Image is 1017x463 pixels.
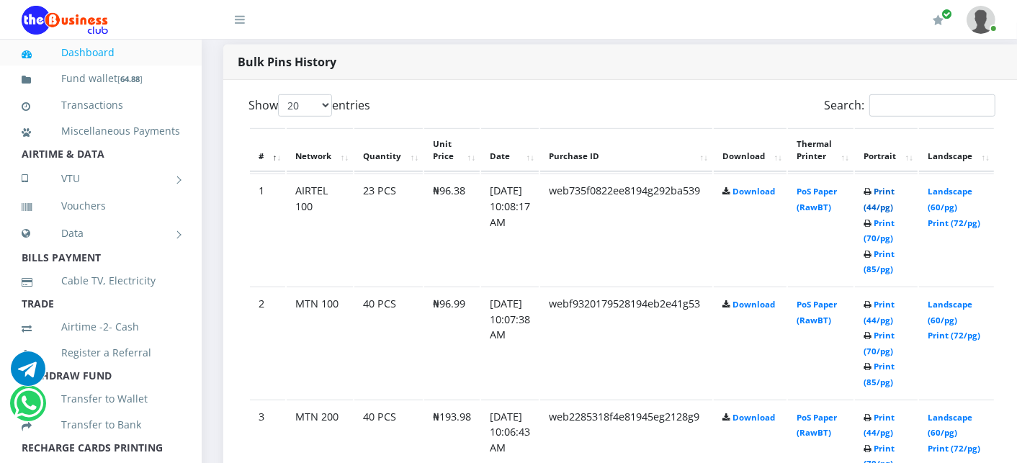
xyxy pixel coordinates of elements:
[933,14,944,26] i: Renew/Upgrade Subscription
[869,94,995,117] input: Search:
[287,287,353,398] td: MTN 100
[797,412,837,439] a: PoS Paper (RawBT)
[864,330,895,356] a: Print (70/pg)
[481,128,539,173] th: Date: activate to sort column ascending
[732,412,775,423] a: Download
[354,287,423,398] td: 40 PCS
[864,248,895,275] a: Print (85/pg)
[22,189,180,222] a: Vouchers
[928,330,980,341] a: Print (72/pg)
[22,62,180,96] a: Fund wallet[64.88]
[424,174,480,285] td: ₦96.38
[238,54,336,70] strong: Bulk Pins History
[354,174,423,285] td: 23 PCS
[928,443,980,454] a: Print (72/pg)
[481,287,539,398] td: [DATE] 10:07:38 AM
[22,310,180,343] a: Airtime -2- Cash
[864,361,895,387] a: Print (85/pg)
[354,128,423,173] th: Quantity: activate to sort column ascending
[788,128,854,173] th: Thermal Printer: activate to sort column ascending
[928,186,972,212] a: Landscape (60/pg)
[714,128,787,173] th: Download: activate to sort column ascending
[864,186,895,212] a: Print (44/pg)
[11,362,45,386] a: Chat for support
[424,287,480,398] td: ₦96.99
[967,6,995,34] img: User
[797,186,837,212] a: PoS Paper (RawBT)
[22,215,180,251] a: Data
[22,89,180,122] a: Transactions
[22,114,180,148] a: Miscellaneous Payments
[120,73,140,84] b: 64.88
[864,412,895,439] a: Print (44/pg)
[278,94,332,117] select: Showentries
[287,174,353,285] td: AIRTEL 100
[22,264,180,297] a: Cable TV, Electricity
[14,397,43,421] a: Chat for support
[928,217,980,228] a: Print (72/pg)
[22,36,180,69] a: Dashboard
[248,94,370,117] label: Show entries
[928,412,972,439] a: Landscape (60/pg)
[287,128,353,173] th: Network: activate to sort column ascending
[919,128,994,173] th: Landscape: activate to sort column ascending
[797,299,837,325] a: PoS Paper (RawBT)
[732,299,775,310] a: Download
[864,217,895,244] a: Print (70/pg)
[824,94,995,117] label: Search:
[424,128,480,173] th: Unit Price: activate to sort column ascending
[22,408,180,441] a: Transfer to Bank
[864,299,895,325] a: Print (44/pg)
[732,186,775,197] a: Download
[481,174,539,285] td: [DATE] 10:08:17 AM
[22,382,180,415] a: Transfer to Wallet
[540,174,712,285] td: web735f0822ee8194g292ba539
[250,128,285,173] th: #: activate to sort column descending
[117,73,143,84] small: [ ]
[22,336,180,369] a: Register a Referral
[928,299,972,325] a: Landscape (60/pg)
[941,9,952,19] span: Renew/Upgrade Subscription
[855,128,918,173] th: Portrait: activate to sort column ascending
[250,174,285,285] td: 1
[22,161,180,197] a: VTU
[540,287,712,398] td: webf9320179528194eb2e41g53
[22,6,108,35] img: Logo
[250,287,285,398] td: 2
[540,128,712,173] th: Purchase ID: activate to sort column ascending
